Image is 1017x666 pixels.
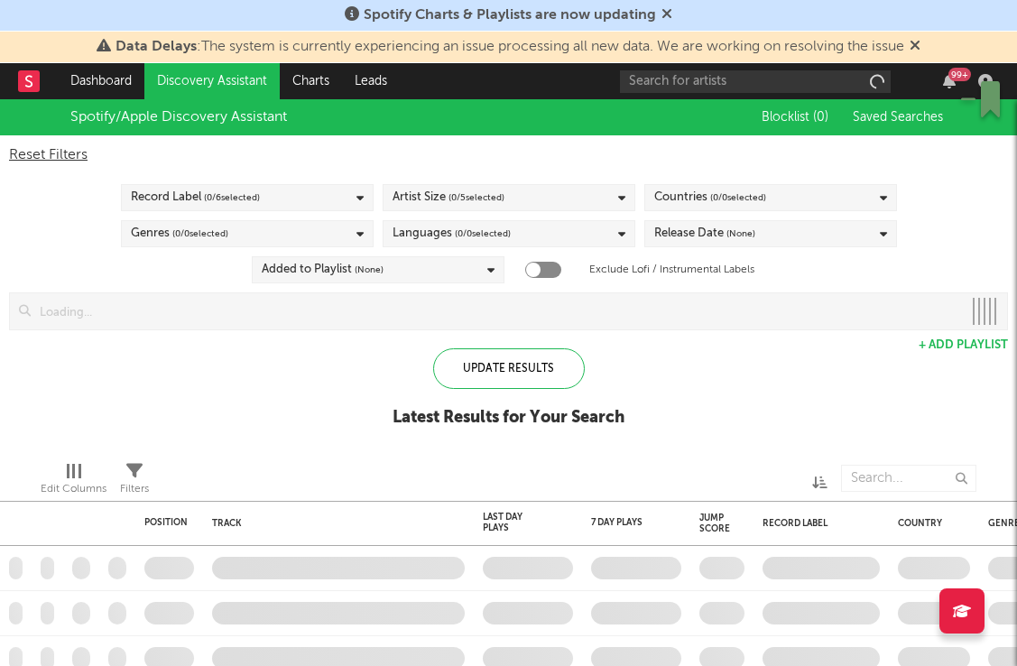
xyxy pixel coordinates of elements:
span: ( 0 / 0 selected) [172,223,228,245]
div: Filters [120,456,149,508]
div: Record Label [131,187,260,208]
div: 99 + [948,68,971,81]
a: Leads [342,63,400,99]
input: Loading... [31,293,962,329]
div: Artist Size [393,187,504,208]
div: Record Label [763,518,871,529]
div: Genres [131,223,228,245]
div: Edit Columns [41,456,106,508]
span: ( 0 / 6 selected) [204,187,260,208]
span: Spotify Charts & Playlists are now updating [364,8,656,23]
a: Dashboard [58,63,144,99]
span: ( 0 / 0 selected) [710,187,766,208]
button: + Add Playlist [919,339,1008,351]
div: 7 Day Plays [591,517,654,528]
span: Data Delays [116,40,197,54]
a: Charts [280,63,342,99]
div: Added to Playlist [262,259,384,281]
span: (None) [355,259,384,281]
div: Filters [120,478,149,500]
div: Track [212,518,456,529]
input: Search... [841,465,976,492]
label: Exclude Lofi / Instrumental Labels [589,259,754,281]
div: Spotify/Apple Discovery Assistant [70,106,287,128]
button: 99+ [943,74,956,88]
button: Saved Searches [847,110,947,125]
span: Dismiss [910,40,920,54]
div: Position [144,517,188,528]
div: Reset Filters [9,144,1008,166]
div: Languages [393,223,511,245]
div: Last Day Plays [483,512,546,533]
span: Saved Searches [853,111,947,124]
span: : The system is currently experiencing an issue processing all new data. We are working on resolv... [116,40,904,54]
span: (None) [726,223,755,245]
span: ( 0 ) [813,111,828,124]
div: Country [898,518,961,529]
div: Jump Score [699,513,730,534]
span: ( 0 / 5 selected) [448,187,504,208]
span: ( 0 / 0 selected) [455,223,511,245]
a: Discovery Assistant [144,63,280,99]
span: Dismiss [661,8,672,23]
div: Update Results [433,348,585,389]
input: Search for artists [620,70,891,93]
div: Countries [654,187,766,208]
div: Latest Results for Your Search [393,407,624,429]
div: Edit Columns [41,478,106,500]
span: Blocklist [762,111,828,124]
div: Release Date [654,223,755,245]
